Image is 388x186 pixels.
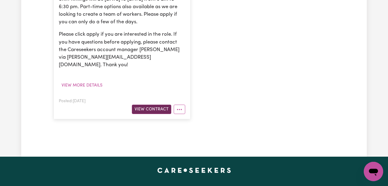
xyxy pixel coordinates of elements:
[174,105,185,114] button: More options
[132,105,171,114] button: View Contract
[364,162,383,181] iframe: Button to launch messaging window
[59,81,105,90] button: View more details
[59,99,85,103] span: Posted: [DATE]
[59,31,185,69] p: Please click apply if you are interested in the role. If you have questions before applying, plea...
[157,168,231,172] a: Careseekers home page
